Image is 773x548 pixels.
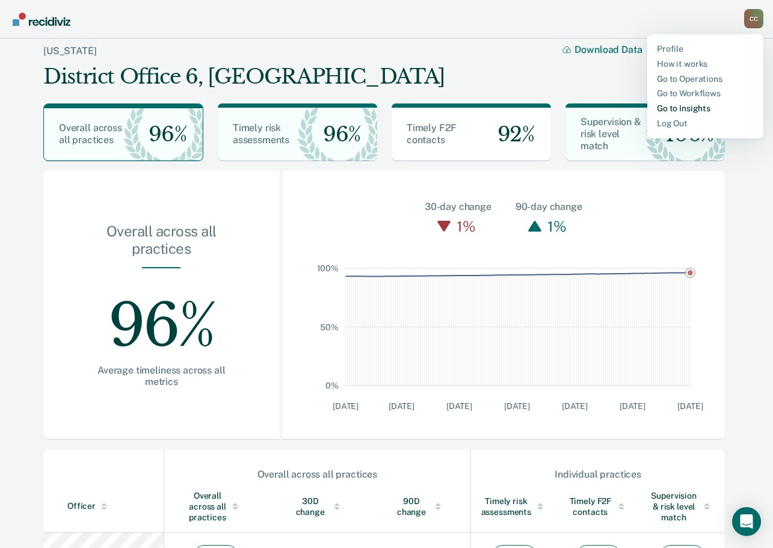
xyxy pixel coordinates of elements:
th: Toggle SortBy [639,481,725,533]
div: Timely F2F contacts [568,496,630,517]
div: Timely risk assessments [481,496,548,517]
span: Supervision & risk level match [581,116,641,152]
text: [DATE] [619,401,645,411]
th: Toggle SortBy [558,481,640,533]
div: 30D change [292,496,345,517]
text: [DATE] [561,401,587,411]
div: Officer [67,501,159,511]
a: Log Out [657,119,754,129]
th: Toggle SortBy [164,481,268,533]
span: 100% [656,122,714,147]
text: [DATE] [677,401,703,411]
div: 90-day change [516,200,582,214]
div: 90D change [393,496,446,517]
div: District Office 6, [GEOGRAPHIC_DATA] [43,64,445,89]
span: 96% [139,122,186,147]
text: [DATE] [446,401,472,411]
a: [US_STATE] [43,45,96,57]
th: Toggle SortBy [369,481,471,533]
th: Toggle SortBy [471,481,558,533]
text: [DATE] [504,401,529,411]
a: Profile [657,44,754,54]
button: Profile dropdown button [744,9,763,28]
span: Timely F2F contacts [407,122,457,146]
button: Download Data [562,44,656,55]
div: Average timeliness across all metrics [82,365,241,387]
th: Toggle SortBy [268,481,369,533]
a: Go to Insights [657,103,754,114]
div: 1% [544,214,569,238]
span: 92% [488,122,535,147]
span: 96% [313,122,361,147]
img: Recidiviz [13,13,70,26]
a: How it works [657,59,754,69]
div: Overall across all practices [82,223,241,267]
div: Individual practices [472,469,724,480]
div: 30-day change [425,200,491,214]
text: [DATE] [388,401,414,411]
div: 1% [454,214,478,238]
div: 96% [82,268,241,365]
div: C C [744,9,763,28]
th: Toggle SortBy [43,481,164,533]
div: Overall across all practices [165,469,470,480]
a: Go to Workflows [657,88,754,99]
div: Supervision & risk level match [649,490,715,523]
span: Overall across all practices [59,122,122,146]
a: Go to Operations [657,74,754,84]
div: Overall across all practices [188,490,244,523]
div: Open Intercom Messenger [732,507,761,536]
span: Timely risk assessments [233,122,289,146]
text: [DATE] [333,401,359,411]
